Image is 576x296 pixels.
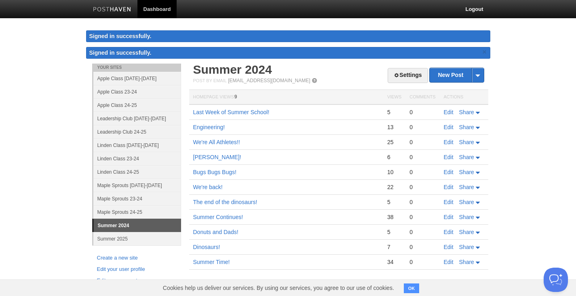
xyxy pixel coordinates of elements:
div: 0 [409,228,435,236]
span: Share [459,184,474,190]
a: Summer 2025 [93,232,181,245]
span: Share [459,214,474,220]
div: 25 [387,138,401,146]
span: Share [459,154,474,160]
a: New Post [430,68,483,82]
div: 0 [409,198,435,206]
a: Apple Class 24-25 [93,98,181,112]
li: Your Sites [92,64,181,72]
a: Summer Continues! [193,214,243,220]
a: × [481,47,488,57]
div: 34 [387,258,401,266]
a: Linden Class 24-25 [93,165,181,179]
th: Views [383,90,405,105]
a: Edit your user profile [97,265,176,274]
a: We're All Athletes!! [193,139,240,145]
div: 5 [387,228,401,236]
div: 0 [409,109,435,116]
a: Summer Time! [193,259,230,265]
a: Last Week of Summer School! [193,109,270,115]
div: Signed in successfully. [86,30,490,42]
iframe: Help Scout Beacon - Open [544,268,568,292]
a: Create a new site [97,254,176,262]
a: Edit [444,139,454,145]
a: Settings [388,68,428,83]
div: 5 [387,109,401,116]
span: Share [459,259,474,265]
a: Summer 2024 [193,63,272,76]
a: Engineering! [193,124,225,130]
a: Edit [444,229,454,235]
a: Edit your account [97,277,176,285]
a: Edit [444,214,454,220]
span: 9 [234,94,237,100]
span: Share [459,109,474,115]
a: Apple Class [DATE]-[DATE] [93,72,181,85]
a: Donuts and Dads! [193,229,238,235]
div: 6 [387,153,401,161]
span: Share [459,169,474,175]
a: [PERSON_NAME]! [193,154,241,160]
div: 38 [387,213,401,221]
button: OK [404,283,420,293]
span: Post by Email [193,78,227,83]
div: 0 [409,243,435,251]
a: Maple Sprouts 24-25 [93,205,181,219]
a: Edit [444,244,454,250]
span: Share [459,199,474,205]
div: 7 [387,243,401,251]
a: Linden Class 23-24 [93,152,181,165]
span: Share [459,244,474,250]
div: 5 [387,198,401,206]
div: 0 [409,213,435,221]
div: 10 [387,168,401,176]
a: Edit [444,184,454,190]
th: Comments [405,90,439,105]
th: Actions [440,90,488,105]
th: Homepage Views [189,90,383,105]
div: 22 [387,183,401,191]
span: Share [459,124,474,130]
span: Cookies help us deliver our services. By using our services, you agree to our use of cookies. [155,280,402,296]
div: 0 [409,258,435,266]
div: 0 [409,168,435,176]
div: 13 [387,124,401,131]
a: Maple Sprouts [DATE]-[DATE] [93,179,181,192]
a: Dinosaurs! [193,244,220,250]
a: Edit [444,109,454,115]
span: Signed in successfully. [89,49,152,56]
a: Leadership Club 24-25 [93,125,181,138]
a: Leadership Club [DATE]-[DATE] [93,112,181,125]
a: We're back! [193,184,223,190]
span: Share [459,139,474,145]
img: Posthaven-bar [93,7,131,13]
div: 0 [409,124,435,131]
a: Edit [444,169,454,175]
div: 0 [409,153,435,161]
span: Share [459,229,474,235]
a: Edit [444,124,454,130]
a: Apple Class 23-24 [93,85,181,98]
a: [EMAIL_ADDRESS][DOMAIN_NAME] [228,78,310,83]
div: 0 [409,138,435,146]
a: Bugs Bugs Bugs! [193,169,236,175]
a: The end of the dinosaurs! [193,199,257,205]
a: Edit [444,259,454,265]
a: Edit [444,154,454,160]
a: Maple Sprouts 23-24 [93,192,181,205]
div: 0 [409,183,435,191]
a: Edit [444,199,454,205]
a: Summer 2024 [94,219,181,232]
a: Linden Class [DATE]-[DATE] [93,138,181,152]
